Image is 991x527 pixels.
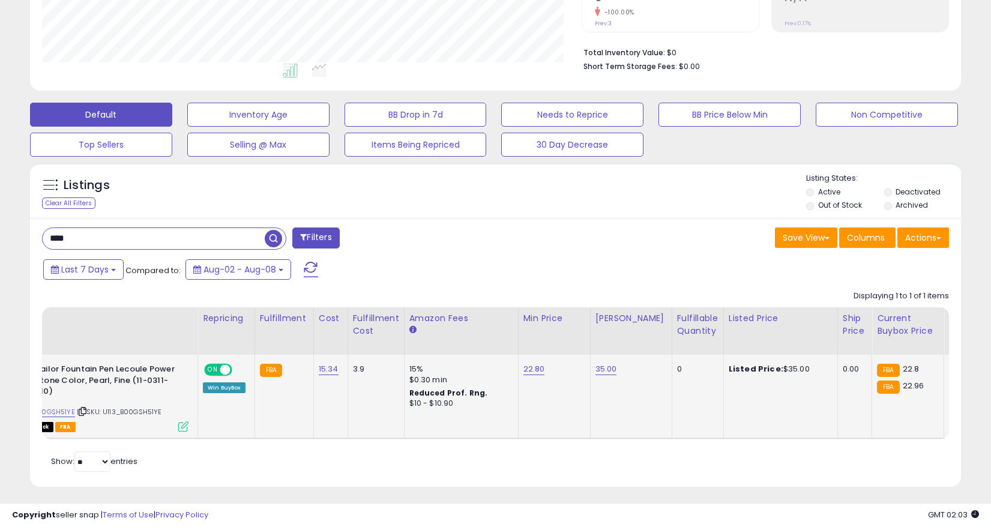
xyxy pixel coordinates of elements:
[523,312,585,325] div: Min Price
[409,375,509,385] div: $0.30 min
[847,232,885,244] span: Columns
[729,364,828,375] div: $35.00
[501,133,643,157] button: 30 Day Decrease
[816,103,958,127] button: Non Competitive
[203,312,250,325] div: Repricing
[12,510,208,521] div: seller snap | |
[125,265,181,276] span: Compared to:
[818,200,862,210] label: Out of Stock
[903,380,924,391] span: 22.96
[5,312,193,325] div: Title
[595,20,612,27] small: Prev: 3
[345,133,487,157] button: Items Being Repriced
[523,363,545,375] a: 22.80
[203,382,245,393] div: Win BuyBox
[729,363,783,375] b: Listed Price:
[260,364,282,377] small: FBA
[319,312,343,325] div: Cost
[595,363,617,375] a: 35.00
[409,312,513,325] div: Amazon Fees
[854,291,949,302] div: Displaying 1 to 1 of 1 items
[679,61,700,72] span: $0.00
[42,197,95,209] div: Clear All Filters
[595,312,667,325] div: [PERSON_NAME]
[583,44,940,59] li: $0
[409,399,509,409] div: $10 - $10.90
[64,177,110,194] h5: Listings
[292,227,339,248] button: Filters
[187,103,330,127] button: Inventory Age
[33,407,75,417] a: B00GSH51YE
[877,312,939,337] div: Current Buybox Price
[600,8,634,17] small: -100.00%
[843,364,863,375] div: 0.00
[583,47,665,58] b: Total Inventory Value:
[77,407,162,417] span: | SKU: U113_B00GSH51YE
[877,381,899,394] small: FBA
[877,364,899,377] small: FBA
[319,363,339,375] a: 15.34
[61,263,109,276] span: Last 7 Days
[806,173,961,184] p: Listing States:
[843,312,867,337] div: Ship Price
[409,388,488,398] b: Reduced Prof. Rng.
[353,364,395,375] div: 3.9
[729,312,833,325] div: Listed Price
[896,187,941,197] label: Deactivated
[775,227,837,248] button: Save View
[409,364,509,375] div: 15%
[30,133,172,157] button: Top Sellers
[897,227,949,248] button: Actions
[203,263,276,276] span: Aug-02 - Aug-08
[677,364,714,375] div: 0
[55,422,76,432] span: FBA
[785,20,811,27] small: Prev: 0.17%
[928,509,979,520] span: 2025-08-17 02:03 GMT
[205,365,220,375] span: ON
[501,103,643,127] button: Needs to Reprice
[903,363,920,375] span: 22.8
[187,133,330,157] button: Selling @ Max
[35,364,181,400] b: Sailor Fountain Pen Lecoule Power Stone Color, Pearl, Fine (11-0311-310)
[51,456,137,467] span: Show: entries
[260,312,309,325] div: Fulfillment
[353,312,399,337] div: Fulfillment Cost
[583,61,677,71] b: Short Term Storage Fees:
[345,103,487,127] button: BB Drop in 7d
[230,365,250,375] span: OFF
[12,509,56,520] strong: Copyright
[155,509,208,520] a: Privacy Policy
[818,187,840,197] label: Active
[677,312,718,337] div: Fulfillable Quantity
[658,103,801,127] button: BB Price Below Min
[409,325,417,336] small: Amazon Fees.
[103,509,154,520] a: Terms of Use
[839,227,896,248] button: Columns
[30,103,172,127] button: Default
[43,259,124,280] button: Last 7 Days
[185,259,291,280] button: Aug-02 - Aug-08
[896,200,928,210] label: Archived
